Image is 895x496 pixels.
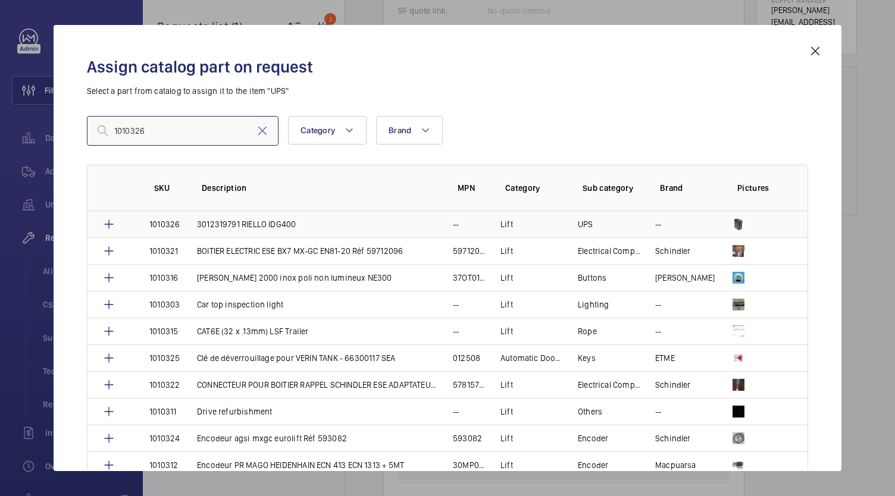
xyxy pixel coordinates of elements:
[655,406,661,417] p: --
[197,299,283,310] p: Car top inspection light
[149,459,178,471] p: 1010312
[500,272,513,284] p: Lift
[578,406,602,417] p: Others
[733,352,744,364] img: hdZy3FqHCNwgSkT1oshocOda4r1CVhOmiofdc-w0jfms26jT.jpeg
[453,325,459,337] p: --
[376,116,443,145] button: Brand
[578,459,608,471] p: Encoder
[301,125,335,135] span: Category
[505,182,564,194] p: Category
[500,352,564,364] p: Automatic Doors (Vertical)
[733,432,744,444] img: UDKwf4w2Vqzc4quzKZ9VRSkx4XwQfwWSohI04hgsoNUej55H.png
[733,459,744,471] img: JjXaX0W7NQiLaLo9k8JlE9urzOmE0AZhGKwAD9qbnnTHXkE1.png
[737,182,784,194] p: Pictures
[578,245,641,257] p: Electrical Component
[578,352,596,364] p: Keys
[87,116,278,146] input: Find a part
[655,432,691,444] p: Schindler
[197,245,403,257] p: BOITIER ELECTRIC ESE BX7 MX-GC EN81-20 Réf 59712096
[149,245,178,257] p: 1010321
[453,432,482,444] p: 593082
[578,218,593,230] p: UPS
[733,245,744,257] img: 0ICb_K29Sy_01KA6EiCMKspspQjVHkIjbQzx0m5P6I9GHDuu.png
[500,406,513,417] p: Lift
[453,459,486,471] p: 30MP072P00002
[578,432,608,444] p: Encoder
[197,432,347,444] p: Encodeur agsi mxgc eurolift Réf 593082
[655,245,691,257] p: Schindler
[453,379,486,391] p: 57815762
[733,272,744,284] img: o2ZJj3RXmRshlIVckN8DHII1985Fi4DGI9itTHzBc5co_Gpw.png
[500,379,513,391] p: Lift
[149,432,180,444] p: 1010324
[733,299,744,310] img: x0Aj4n8is9O-3foMV6xl0FzOHppzCMsVKtNvduU25jF_IJfQ.png
[197,379,439,391] p: CONNECTEUR POUR BOITIER RAPPEL SCHINDLER ESE ADAPTATEUR réf 57815762
[149,352,180,364] p: 1010325
[655,272,715,284] p: [PERSON_NAME]
[500,459,513,471] p: Lift
[660,182,718,194] p: Brand
[197,272,392,284] p: [PERSON_NAME] 2000 inox poli non lumineux NE300
[733,325,744,337] img: FrozLchFBOdazfDvjnXwAKJaQ9HLmj--OaHx3x65iARPwg_O.png
[453,272,486,284] p: 37OT012P00079
[389,125,411,135] span: Brand
[578,379,641,391] p: Electrical Component
[583,182,641,194] p: Sub category
[733,406,744,417] img: q3dDlhMTijfSwwlox2HwZ9SY524jRwFmgZ5gi9wSLIYZiTTy.png
[154,182,183,194] p: SKU
[453,406,459,417] p: --
[733,379,744,391] img: TfTHn-5rmB7S3CxUaA7qz0k88Av0W4YWz_zRmPGFjd06dIdE.png
[458,182,486,194] p: MPN
[578,325,597,337] p: Rope
[655,218,661,230] p: --
[149,325,178,337] p: 1010315
[500,432,513,444] p: Lift
[149,272,178,284] p: 1010316
[149,406,176,417] p: 1010311
[149,218,180,230] p: 1010326
[655,325,661,337] p: --
[453,245,486,257] p: 59712096
[500,325,513,337] p: Lift
[288,116,367,145] button: Category
[655,352,675,364] p: ETME
[149,379,180,391] p: 1010322
[149,299,180,310] p: 1010303
[453,299,459,310] p: --
[87,85,808,97] p: Select a part from catalog to assign it to the item "UPS"
[655,379,691,391] p: Schindler
[197,459,404,471] p: Encodeur PR MAGO HEIDENHAIN ECN 413 ECN 1313 + 5MT
[197,352,395,364] p: Clé de déverrouillage pour VERIN TANK - 66300117 SEA
[87,56,808,78] h2: Assign catalog part on request
[197,325,308,337] p: CAT6E (32 x .13mm) LSF Trailer
[655,299,661,310] p: --
[578,299,609,310] p: Lighting
[733,218,744,230] img: qQenmSLxAhmFPmzbpsxD1937N3-igBhaNM8LFRSx0k3lNIPi.png
[500,299,513,310] p: Lift
[453,352,480,364] p: 012508
[453,218,459,230] p: --
[500,218,513,230] p: Lift
[197,406,272,417] p: Drive refurbishment
[197,218,296,230] p: 3012319791 RIELLO IDG400
[202,182,439,194] p: Description
[655,459,696,471] p: Macpuarsa
[500,245,513,257] p: Lift
[578,272,606,284] p: Buttons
